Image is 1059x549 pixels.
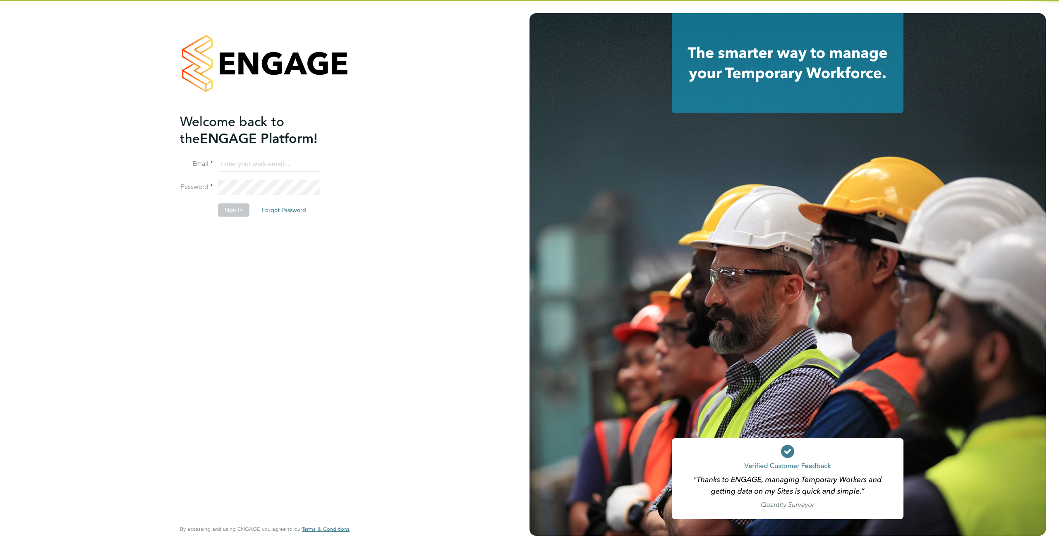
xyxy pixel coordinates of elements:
[218,157,320,172] input: Enter your work email...
[180,183,213,191] label: Password
[302,526,350,532] a: Terms & Conditions
[255,203,313,217] button: Forgot Password
[180,114,284,147] span: Welcome back to the
[180,160,213,168] label: Email
[218,203,249,217] button: Sign In
[180,525,350,532] span: By accessing and using ENGAGE you agree to our
[180,113,341,147] h2: ENGAGE Platform!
